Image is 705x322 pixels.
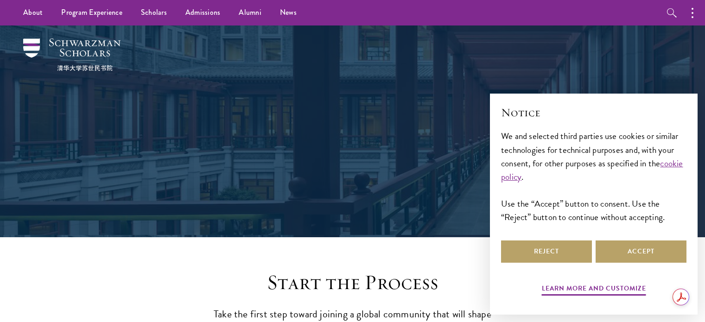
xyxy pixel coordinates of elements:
div: We and selected third parties use cookies or similar technologies for technical purposes and, wit... [501,129,686,223]
button: Learn more and customize [542,283,646,297]
button: Reject [501,240,592,263]
button: Accept [596,240,686,263]
img: Schwarzman Scholars [23,38,121,71]
a: cookie policy [501,157,683,183]
h2: Notice [501,105,686,120]
h2: Start the Process [209,270,496,296]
